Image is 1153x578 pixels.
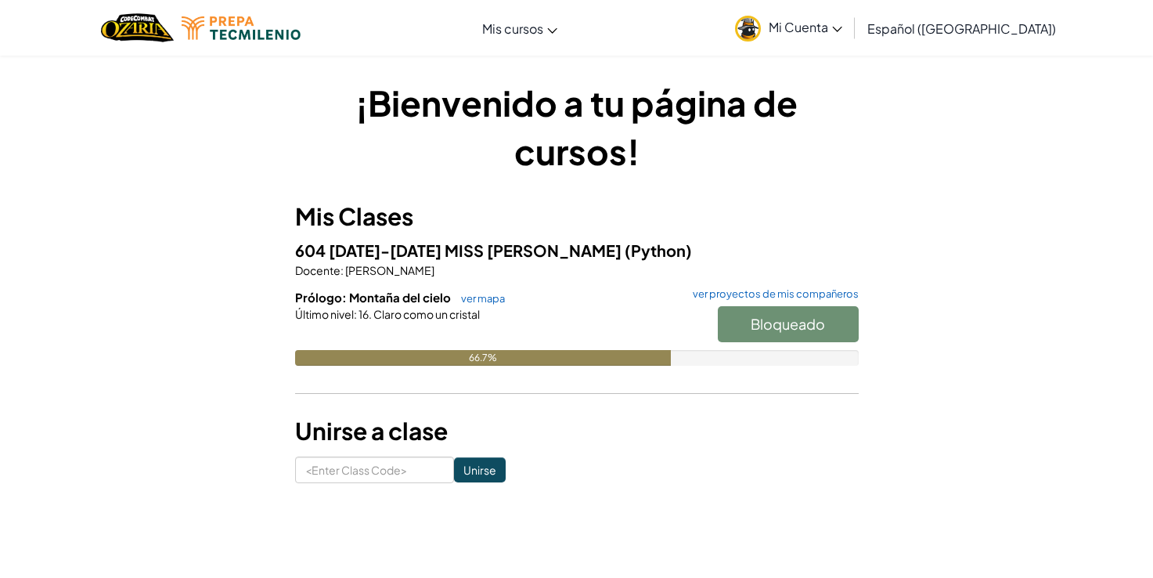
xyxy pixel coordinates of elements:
span: Mis cursos [482,20,543,37]
h1: ¡Bienvenido a tu página de cursos! [295,78,859,175]
img: Tecmilenio logo [182,16,301,40]
input: Unirse [454,457,506,482]
a: ver proyectos de mis compañeros [685,289,859,299]
a: Ozaria by CodeCombat logo [101,12,174,44]
span: [PERSON_NAME] [344,263,434,277]
a: Mis cursos [474,7,565,49]
span: (Python) [625,240,692,260]
span: Docente [295,263,340,277]
span: : [354,307,357,321]
a: Español ([GEOGRAPHIC_DATA]) [859,7,1064,49]
span: Claro como un cristal [372,307,480,321]
img: avatar [735,16,761,42]
span: : [340,263,344,277]
h3: Mis Clases [295,199,859,234]
span: 604 [DATE]-[DATE] MISS [PERSON_NAME] [295,240,625,260]
h3: Unirse a clase [295,414,859,449]
span: Prólogo: Montaña del cielo [295,290,453,305]
span: Último nivel [295,307,354,321]
div: 66.7% [295,350,671,366]
img: Home [101,12,174,44]
a: ver mapa [453,292,505,305]
span: Mi Cuenta [769,19,842,35]
input: <Enter Class Code> [295,457,454,483]
a: Mi Cuenta [727,3,850,52]
span: Español ([GEOGRAPHIC_DATA]) [867,20,1056,37]
span: 16. [357,307,372,321]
